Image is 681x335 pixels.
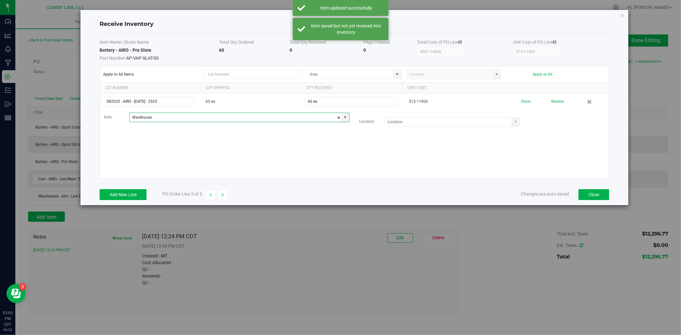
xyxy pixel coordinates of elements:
[363,48,366,53] strong: 0
[305,97,398,106] input: Qty Received
[553,40,556,44] i: Specifying a total cost will update all item costs.
[521,191,569,197] span: Changes are auto-saved
[103,72,198,77] span: Apply to All Items:
[551,96,564,107] button: Receive
[100,39,219,47] th: Item Name | Strain Name
[100,56,126,61] span: Part Number:
[100,189,147,200] button: Add New Line
[402,83,503,93] th: Unit Cost
[219,39,290,47] th: Total Qty Ordered
[201,83,301,93] th: Qty Shipped
[203,70,302,79] input: Lot Number
[307,70,393,79] input: Area
[100,20,609,28] h4: Receive Inventory
[309,5,384,11] div: Item updated successfully
[163,191,202,197] span: PO Order Line 3 of 5
[19,283,26,291] iframe: Resource center unread badge
[405,93,507,110] td: $15.11900
[100,48,151,53] strong: Battery - AIRO - Pro Slate
[533,72,553,77] button: Apply to All
[6,284,26,303] iframe: Resource center
[620,11,625,19] button: Close modal
[363,39,417,47] th: Pkgs Created
[104,114,129,120] label: Area
[359,119,385,125] label: Location
[385,117,511,126] input: Location
[202,93,304,110] td: 60 ea
[417,39,513,47] th: Total Cost of PO Line
[290,48,292,53] strong: 0
[521,96,530,107] button: Done
[309,23,384,35] div: Item saved but not yet received into inventory
[301,83,402,93] th: Qty Received
[219,48,224,53] strong: 60
[337,113,341,123] span: clear
[100,83,201,93] th: Lot Number
[513,39,609,47] th: Unit Cost of PO Line
[290,39,363,47] th: Total Qty Received
[101,97,195,106] input: Lot Number
[130,113,341,122] input: Area
[100,53,219,61] span: AP-VAP-SLAT-00
[458,40,462,44] i: Specifying a total cost will update all item costs.
[579,189,609,200] button: Close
